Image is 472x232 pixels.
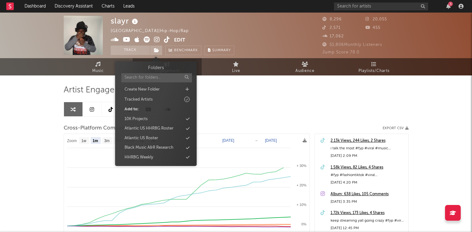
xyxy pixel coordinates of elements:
[232,67,240,75] span: Live
[125,145,173,151] div: Black Music A&R Research
[331,145,405,152] div: i talk the most #fyp #viral #music #underground #undergroundartist
[92,67,104,75] span: Music
[331,217,405,224] div: keep streaming yall going crazy #fyp #viral #music #underground #undergroundartist
[64,58,133,75] a: Music
[448,2,453,6] div: 3
[265,138,277,143] text: [DATE]
[125,86,160,93] div: Create New Folder
[174,36,185,44] button: Edit
[81,139,86,143] text: 1w
[296,203,306,207] text: + 10%
[125,135,158,141] div: Atlantic US Roster
[331,209,405,217] a: 1.72k Views, 173 Likes, 4 Shares
[121,73,192,82] input: Search for folders...
[111,27,196,35] div: [GEOGRAPHIC_DATA] | Hip-Hop/Rap
[111,16,140,26] div: slayr
[331,198,405,206] div: [DATE] 3:35 PM
[358,67,390,75] span: Playlists/Charts
[331,191,405,198] a: Album: 638 Likes, 105 Comments
[133,58,202,75] a: Engagement
[204,46,234,55] button: Summary
[212,49,231,52] span: Summary
[322,26,341,30] span: 2,571
[331,152,405,160] div: [DATE] 2:09 PM
[93,139,98,143] text: 1m
[125,116,148,122] div: 10K Projects
[125,97,153,103] div: Tracked Artists
[67,139,77,143] text: Zoom
[254,138,258,143] text: →
[322,50,359,54] span: Jump Score: 78.0
[365,17,387,21] span: 20,055
[365,26,380,30] span: 455
[322,43,382,47] span: 51,806 Monthly Listeners
[331,137,405,145] a: 2.13k Views, 244 Likes, 2 Shares
[165,46,201,55] a: Benchmark
[295,67,315,75] span: Audience
[222,138,234,143] text: [DATE]
[331,224,405,232] div: [DATE] 12:45 PM
[340,58,409,75] a: Playlists/Charts
[334,3,428,10] input: Search for artists
[125,125,173,132] div: Atlantic US HHRBG Roster
[148,64,164,72] h3: Folders
[125,154,153,161] div: HHRBG Weekly
[64,124,134,132] span: Cross-Platform Comparison
[331,179,405,186] div: [DATE] 4:20 PM
[383,126,409,130] button: Export CSV
[104,139,109,143] text: 3m
[202,58,271,75] a: Live
[174,47,198,54] span: Benchmark
[296,164,306,168] text: + 30%
[331,171,405,179] div: #fyp #fashiontiktok #viral #undergroundartist #nyc
[125,106,139,113] div: Add to:
[322,34,344,38] span: 17,062
[271,58,340,75] a: Audience
[296,183,306,187] text: + 20%
[301,222,306,226] text: 0%
[446,4,451,9] button: 3
[111,46,150,55] button: Track
[331,164,405,171] a: 1.58k Views, 82 Likes, 4 Shares
[322,17,342,21] span: 8,296
[64,86,135,94] span: Artist Engagement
